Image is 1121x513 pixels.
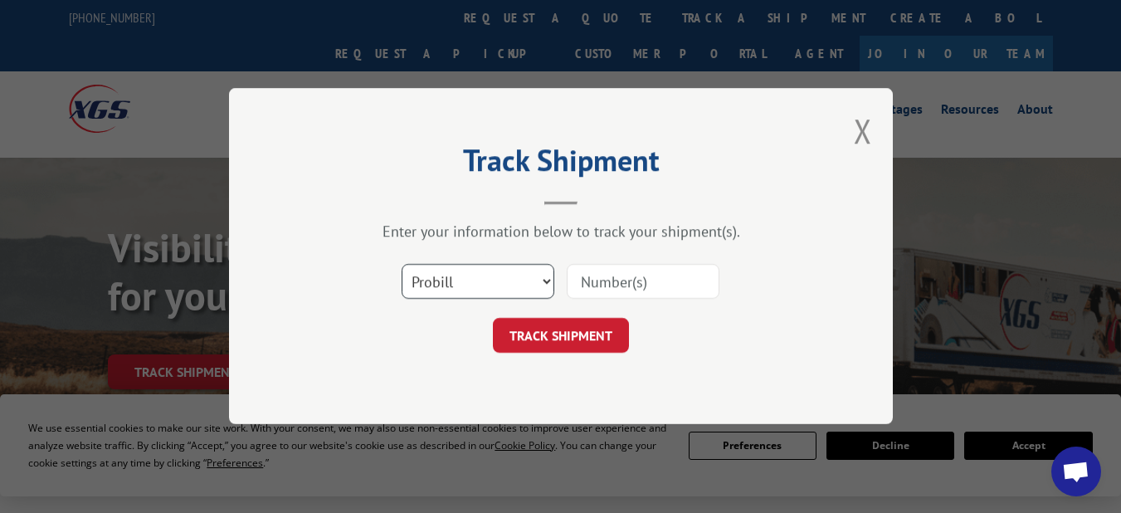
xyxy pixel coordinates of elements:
[312,222,810,242] div: Enter your information below to track your shipment(s).
[854,109,872,153] button: Close modal
[567,265,719,300] input: Number(s)
[493,319,629,354] button: TRACK SHIPMENT
[1051,447,1101,496] div: Open chat
[312,149,810,180] h2: Track Shipment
